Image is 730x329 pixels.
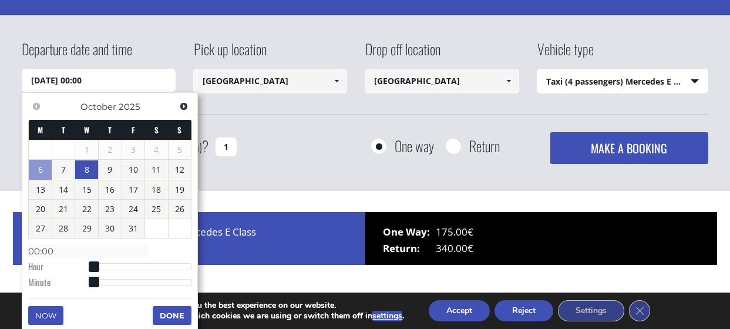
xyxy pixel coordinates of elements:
[429,300,490,321] button: Accept
[29,160,52,180] a: 6
[99,140,122,159] span: 2
[28,99,44,115] a: Previous
[169,200,191,219] a: 26
[122,219,145,238] a: 31
[62,124,65,136] span: Tuesday
[122,200,145,219] a: 24
[383,224,436,240] span: One Way:
[169,180,191,199] a: 19
[132,124,135,136] span: Friday
[179,102,189,111] span: Next
[78,311,404,321] p: You can find out more about which cookies we are using or switch them off in .
[75,180,98,199] a: 15
[52,160,75,179] a: 7
[99,160,122,179] a: 9
[78,300,404,311] p: We are using cookies to give you the best experience on our website.
[629,300,650,321] button: Close GDPR Cookie Banner
[537,69,708,94] span: Taxi (4 passengers) Mercedes E Class
[108,124,112,136] span: Thursday
[365,69,519,93] input: Select drop-off location
[365,212,717,265] div: 175.00€ 340.00€
[558,300,624,321] button: Settings
[122,140,145,159] span: 3
[119,101,140,112] span: 2025
[176,99,191,115] a: Next
[84,124,89,136] span: Wednesday
[99,219,122,238] a: 30
[193,69,347,93] input: Select pickup location
[395,139,434,153] label: One way
[154,124,159,136] span: Saturday
[29,180,52,199] a: 13
[145,200,168,219] a: 25
[469,139,500,153] label: Return
[494,300,553,321] button: Reject
[29,200,52,219] a: 20
[145,180,168,199] a: 18
[365,39,440,69] label: Drop off location
[327,69,347,93] a: Show All Items
[75,219,98,238] a: 29
[537,39,594,69] label: Vehicle type
[499,69,518,93] a: Show All Items
[28,276,93,291] dt: Minute
[29,219,52,238] a: 27
[38,124,43,136] span: Monday
[28,306,63,325] button: Now
[99,180,122,199] a: 16
[550,132,708,164] button: MAKE A BOOKING
[52,219,75,238] a: 28
[122,180,145,199] a: 17
[153,306,191,325] button: Done
[52,200,75,219] a: 21
[122,160,145,179] a: 10
[32,102,41,111] span: Previous
[28,260,93,276] dt: Hour
[99,200,122,219] a: 23
[177,124,181,136] span: Sunday
[75,200,98,219] a: 22
[145,140,168,159] span: 4
[383,240,436,257] span: Return:
[75,160,98,179] a: 8
[372,311,402,321] button: settings
[145,160,168,179] a: 11
[193,39,267,69] label: Pick up location
[169,160,191,179] a: 12
[80,101,116,112] span: October
[52,180,75,199] a: 14
[169,140,191,159] span: 5
[75,140,98,159] span: 1
[22,39,132,69] label: Departure date and time
[13,212,365,265] div: Price for 1 x Taxi (4 passengers) Mercedes E Class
